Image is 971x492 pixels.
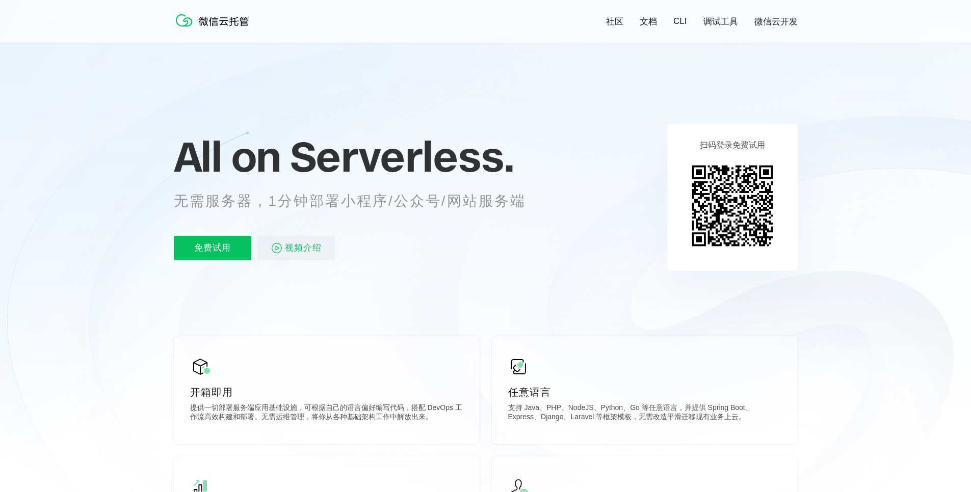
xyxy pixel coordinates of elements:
p: 开箱即用 [190,385,463,399]
p: 扫码登录免费试用 [700,140,765,151]
a: CLI [673,16,687,26]
img: video_play.svg [271,242,283,254]
a: 调试工具 [703,16,738,28]
a: 微信云开发 [754,16,798,28]
span: All on [174,131,280,182]
p: 任意语言 [508,385,781,399]
img: 微信云托管 [174,10,255,31]
a: 微信云托管 [174,23,255,32]
span: Serverless. [290,131,514,182]
a: 社区 [606,16,623,28]
p: 提供一切部署服务端应用基础设施，可根据自己的语言偏好编写代码，搭配 DevOps 工作流高效构建和部署。无需运维管理，将你从各种基础架构工作中解放出来。 [190,403,463,424]
p: 支持 Java、PHP、NodeJS、Python、Go 等任意语言，并提供 Spring Boot、Express、Django、Laravel 等框架模板，无需改造平滑迁移现有业务上云。 [508,403,781,424]
span: 视频介绍 [285,236,322,260]
p: 免费试用 [174,236,251,260]
a: 文档 [640,16,657,28]
p: 无需服务器，1分钟部署小程序/公众号/网站服务端 [174,191,545,211]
